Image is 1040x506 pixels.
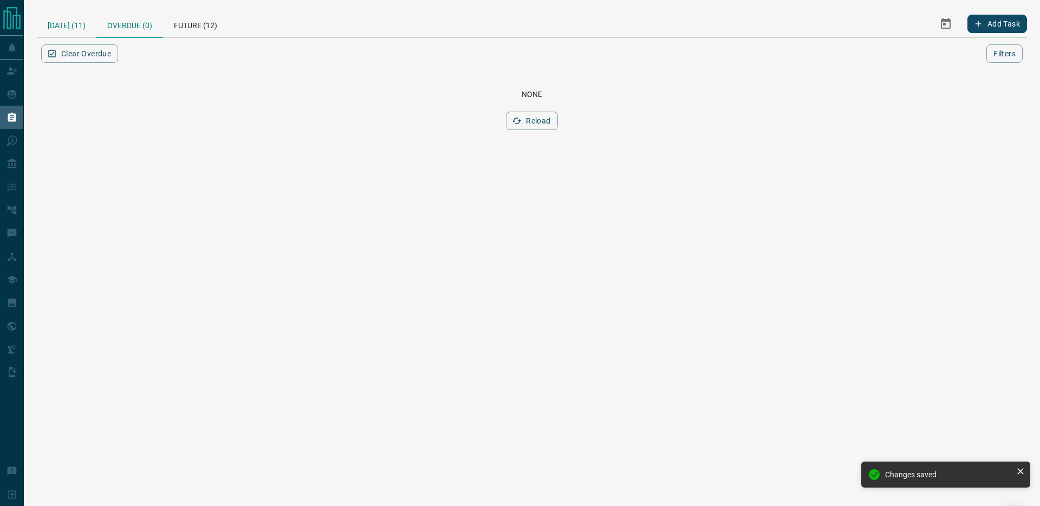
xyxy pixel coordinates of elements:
button: Clear Overdue [41,44,118,63]
div: Changes saved [885,470,1012,479]
button: Filters [986,44,1023,63]
div: Overdue (0) [96,11,163,38]
button: Add Task [967,15,1027,33]
div: Future (12) [163,11,228,37]
button: Reload [506,112,557,130]
div: [DATE] (11) [37,11,96,37]
div: None [50,90,1014,99]
button: Select Date Range [933,11,959,37]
